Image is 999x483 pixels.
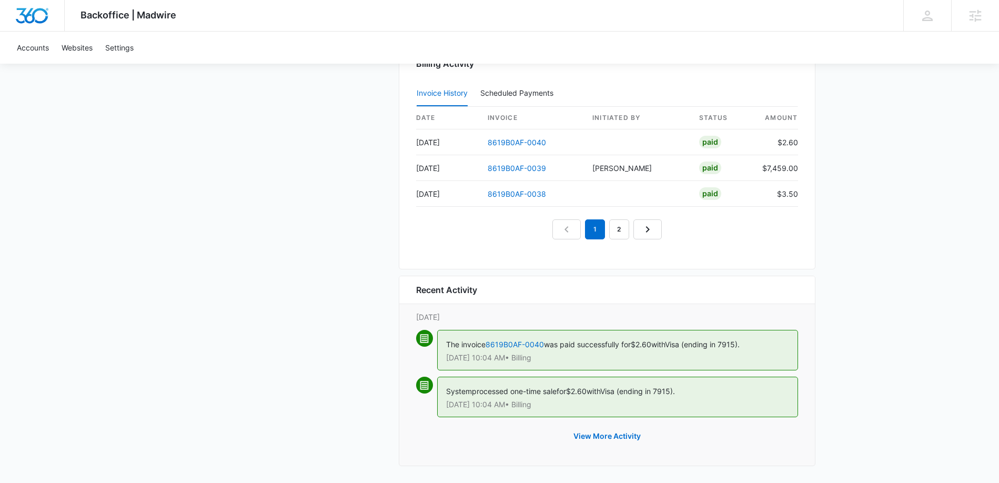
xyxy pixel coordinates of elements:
span: $2.60 [631,340,651,349]
a: 8619B0AF-0038 [488,189,546,198]
span: for [557,387,566,396]
span: The invoice [446,340,486,349]
button: View More Activity [563,424,651,449]
p: [DATE] [416,311,798,323]
h6: Recent Activity [416,284,477,296]
a: Next Page [633,219,662,239]
a: Page 2 [609,219,629,239]
a: Websites [55,32,99,64]
span: was paid successfully for [544,340,631,349]
span: Backoffice | Madwire [80,9,176,21]
a: 8619B0AF-0039 [488,164,546,173]
td: $3.50 [754,181,798,207]
th: invoice [479,107,584,129]
span: Visa (ending in 7915). [600,387,675,396]
p: [DATE] 10:04 AM • Billing [446,354,789,361]
td: [PERSON_NAME] [584,155,690,181]
th: date [416,107,479,129]
td: $2.60 [754,129,798,155]
p: [DATE] 10:04 AM • Billing [446,401,789,408]
div: Paid [699,187,721,200]
td: [DATE] [416,129,479,155]
div: Paid [699,136,721,148]
em: 1 [585,219,605,239]
span: System [446,387,472,396]
th: amount [754,107,798,129]
span: processed one-time sale [472,387,557,396]
td: $7,459.00 [754,155,798,181]
div: Scheduled Payments [480,89,558,97]
td: [DATE] [416,155,479,181]
span: Visa (ending in 7915). [665,340,740,349]
span: with [587,387,600,396]
button: Invoice History [417,81,468,106]
th: Initiated By [584,107,690,129]
span: $2.60 [566,387,587,396]
td: [DATE] [416,181,479,207]
div: Paid [699,162,721,174]
th: status [691,107,754,129]
h3: Billing Activity [416,57,798,70]
span: with [651,340,665,349]
a: 8619B0AF-0040 [486,340,544,349]
nav: Pagination [552,219,662,239]
a: 8619B0AF-0040 [488,138,546,147]
a: Accounts [11,32,55,64]
a: Settings [99,32,140,64]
